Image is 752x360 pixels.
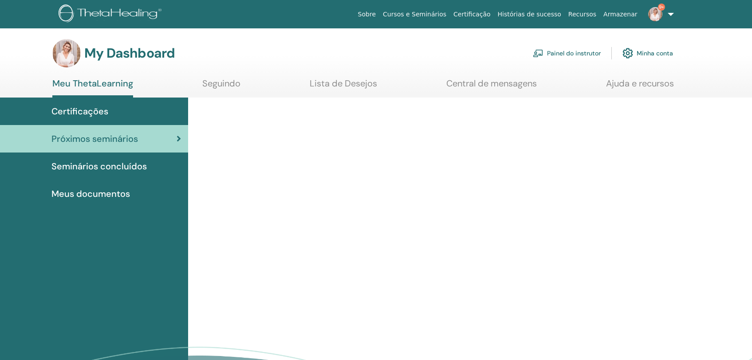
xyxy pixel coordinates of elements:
[51,105,108,118] span: Certificações
[310,78,377,95] a: Lista de Desejos
[51,132,138,145] span: Próximos seminários
[494,6,565,23] a: Histórias de sucesso
[202,78,240,95] a: Seguindo
[51,160,147,173] span: Seminários concluídos
[446,78,537,95] a: Central de mensagens
[600,6,641,23] a: Armazenar
[648,7,662,21] img: default.jpg
[622,43,673,63] a: Minha conta
[606,78,674,95] a: Ajuda e recursos
[84,45,175,61] h3: My Dashboard
[52,39,81,67] img: default.jpg
[658,4,665,11] span: 9+
[533,43,601,63] a: Painel do instrutor
[565,6,600,23] a: Recursos
[52,78,133,98] a: Meu ThetaLearning
[450,6,494,23] a: Certificação
[379,6,450,23] a: Cursos e Seminários
[51,187,130,200] span: Meus documentos
[354,6,379,23] a: Sobre
[533,49,543,57] img: chalkboard-teacher.svg
[59,4,165,24] img: logo.png
[622,46,633,61] img: cog.svg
